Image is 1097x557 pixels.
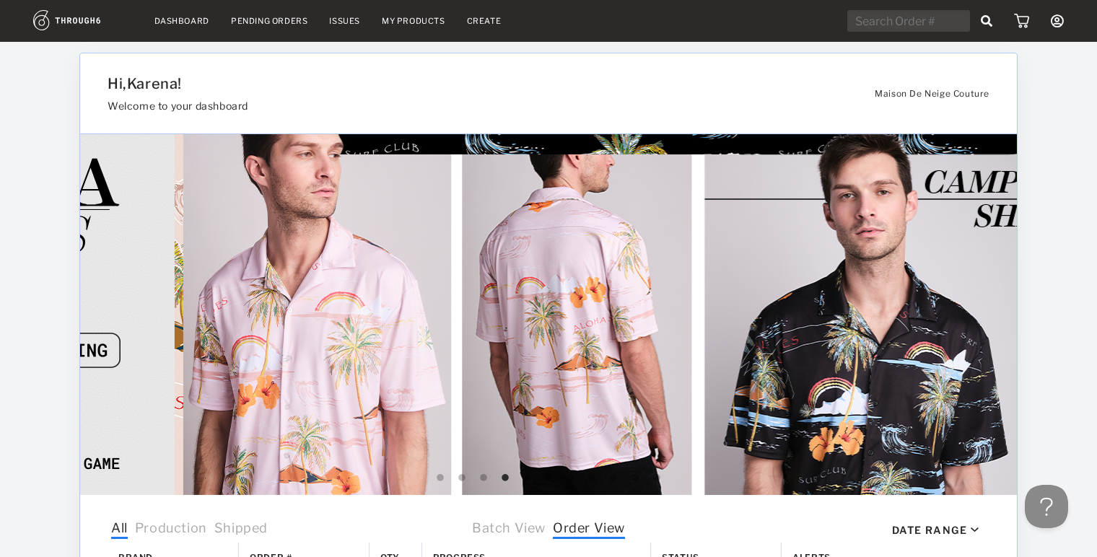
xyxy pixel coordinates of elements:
h3: Welcome to your dashboard [108,100,841,112]
div: Date Range [892,524,967,536]
span: Order View [553,520,625,539]
span: All [111,520,128,539]
button: 5 [520,471,534,486]
h1: Hi, Karena ! [108,75,841,92]
button: 8 [585,471,599,486]
button: 11 [650,471,664,486]
a: Create [467,16,502,26]
span: Maison De Neige Couture [875,88,989,99]
button: 1 [433,471,447,486]
button: 6 [541,471,556,486]
span: Shipped [214,520,268,539]
button: 7 [563,471,577,486]
span: Batch View [472,520,546,539]
img: icon_caret_down_black.69fb8af9.svg [971,527,979,532]
img: logo.1c10ca64.svg [33,10,133,30]
a: Pending Orders [231,16,307,26]
iframe: Toggle Customer Support [1025,485,1068,528]
button: 9 [606,471,621,486]
a: My Products [382,16,445,26]
span: Production [135,520,207,539]
a: Issues [329,16,360,26]
button: 4 [498,471,512,486]
a: Dashboard [154,16,209,26]
img: icon_cart.dab5cea1.svg [1014,14,1029,28]
button: 3 [476,471,491,486]
input: Search Order # [847,10,970,32]
button: 2 [455,471,469,486]
button: 10 [628,471,642,486]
